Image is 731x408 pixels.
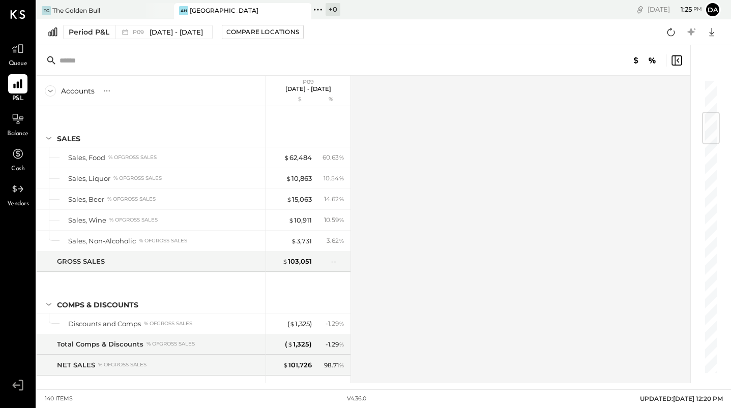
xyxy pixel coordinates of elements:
button: da [705,2,721,18]
span: $ [289,320,295,328]
span: $ [283,361,288,369]
span: % [339,195,344,203]
div: 14.62 [324,195,344,204]
div: % of GROSS SALES [147,340,195,348]
div: + 0 [326,3,340,16]
div: % of GROSS SALES [107,196,156,203]
div: Sales, Beer [68,195,104,204]
span: UPDATED: [DATE] 12:20 PM [640,395,723,402]
span: $ [286,195,292,203]
div: - 1.29 [326,319,344,328]
span: Cash [11,165,24,174]
a: Vendors [1,179,35,209]
div: v 4.36.0 [347,395,366,403]
span: % [339,215,344,224]
span: $ [291,237,297,245]
button: Period P&L P09[DATE] - [DATE] [63,25,213,39]
span: $ [286,174,291,182]
span: Vendors [7,200,29,209]
div: ( 1,325 ) [287,319,312,329]
span: Queue [9,59,27,69]
div: The Golden Bull [52,6,100,15]
a: Queue [1,39,35,69]
span: $ [284,153,289,162]
div: Compare Locations [226,27,299,36]
div: 3.62 [327,236,344,245]
span: $ [287,340,293,348]
span: % [339,153,344,161]
div: 10.54 [324,174,344,183]
div: Sales, Food [68,153,105,163]
span: % [339,174,344,182]
div: % of GROSS SALES [113,175,162,182]
span: % [339,361,344,369]
a: Balance [1,109,35,139]
div: SALES [57,134,80,144]
div: - 1.29 [326,340,344,349]
span: % [339,319,344,327]
p: [DATE] - [DATE] [285,85,331,92]
span: Balance [7,130,28,139]
div: Discounts and Comps [68,319,141,329]
div: % of GROSS SALES [139,237,187,244]
div: Total Comps & Discounts [57,339,143,349]
button: Compare Locations [222,25,304,39]
div: % of GROSS SALES [98,361,147,368]
div: AH [179,6,188,15]
div: $ [271,96,312,104]
div: GROSS SALES [57,257,105,266]
div: Sales, Wine [68,215,106,225]
div: NET SALES [57,360,95,370]
div: 103,051 [282,257,312,266]
a: P&L [1,74,35,104]
span: P&L [12,95,24,104]
a: Cash [1,144,35,174]
div: Accounts [61,86,95,96]
div: 60.63 [323,153,344,162]
div: 10.59 [324,215,344,225]
div: [GEOGRAPHIC_DATA] [190,6,258,15]
div: % of GROSS SALES [109,216,158,224]
span: $ [288,216,294,224]
span: [DATE] - [DATE] [150,27,203,37]
div: Sales, Liquor [68,174,110,183]
div: 10,863 [286,174,312,183]
div: Sales, Non-Alcoholic [68,236,136,246]
div: % [314,96,347,104]
div: TG [42,6,51,15]
div: [DATE] [648,5,702,14]
span: P09 [303,78,314,85]
div: 62,484 [284,153,312,163]
div: % of GROSS SALES [144,320,192,327]
div: 3,731 [291,236,312,246]
div: % of GROSS SALES [108,154,157,161]
div: 15,063 [286,195,312,204]
div: -- [331,257,344,266]
div: Period P&L [69,27,109,37]
div: 10,911 [288,215,312,225]
div: Comps & Discounts [57,300,138,310]
span: % [339,236,344,244]
div: 140 items [45,395,73,403]
span: % [339,340,344,348]
div: 98.71 [324,361,344,370]
div: 101,726 [283,360,312,370]
span: $ [282,257,288,265]
span: P09 [133,29,147,35]
div: ( 1,325 ) [285,339,312,349]
div: copy link [635,4,645,15]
